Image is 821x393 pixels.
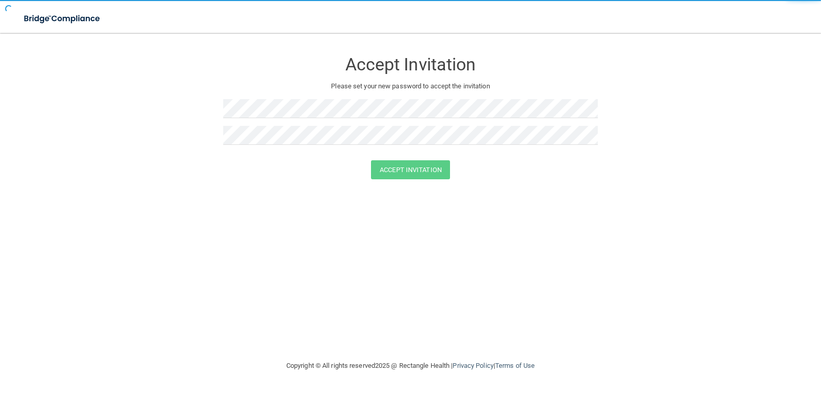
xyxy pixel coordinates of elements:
[223,349,598,382] div: Copyright © All rights reserved 2025 @ Rectangle Health | |
[371,160,450,179] button: Accept Invitation
[15,8,110,29] img: bridge_compliance_login_screen.278c3ca4.svg
[223,55,598,74] h3: Accept Invitation
[495,362,535,369] a: Terms of Use
[453,362,493,369] a: Privacy Policy
[231,80,590,92] p: Please set your new password to accept the invitation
